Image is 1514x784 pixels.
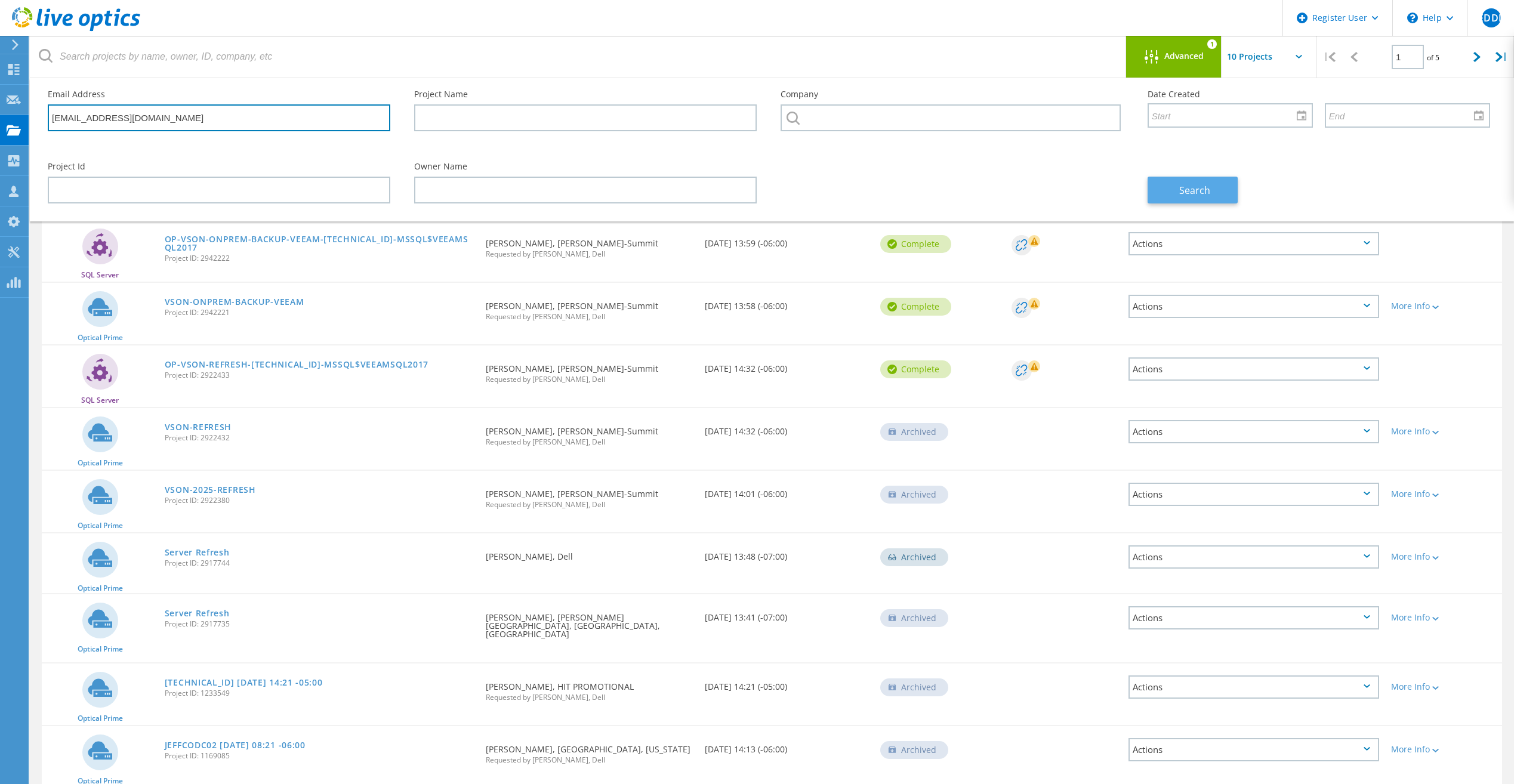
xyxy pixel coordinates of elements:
[165,309,474,316] span: Project ID: 2942221
[880,423,948,441] div: Archived
[1391,745,1496,754] div: More Info
[480,220,699,270] div: [PERSON_NAME], [PERSON_NAME]-Summit
[1478,13,1504,23] span: EDDL
[165,298,304,306] a: VSON-ONPREM-BACKUP-VEEAM
[1148,90,1490,98] label: Date Created
[1149,104,1303,126] input: Start
[486,376,693,383] span: Requested by [PERSON_NAME], Dell
[880,360,951,378] div: Complete
[78,459,123,467] span: Optical Prime
[699,663,874,703] div: [DATE] 14:21 (-05:00)
[486,757,693,764] span: Requested by [PERSON_NAME], Dell
[165,434,474,442] span: Project ID: 2922432
[165,372,474,379] span: Project ID: 2922433
[699,345,874,385] div: [DATE] 14:32 (-06:00)
[1128,420,1379,443] div: Actions
[480,726,699,776] div: [PERSON_NAME], [GEOGRAPHIC_DATA], [US_STATE]
[1326,104,1481,126] input: End
[699,471,874,510] div: [DATE] 14:01 (-06:00)
[78,334,123,341] span: Optical Prime
[480,663,699,713] div: [PERSON_NAME], HIT PROMOTIONAL
[1128,738,1379,761] div: Actions
[699,726,874,766] div: [DATE] 14:13 (-06:00)
[699,533,874,573] div: [DATE] 13:48 (-07:00)
[1407,13,1418,23] svg: \n
[1391,552,1496,561] div: More Info
[1148,177,1238,203] button: Search
[1391,613,1496,622] div: More Info
[165,423,232,431] a: VSON-REFRESH
[486,313,693,320] span: Requested by [PERSON_NAME], Dell
[880,298,951,316] div: Complete
[165,690,474,697] span: Project ID: 1233549
[699,220,874,260] div: [DATE] 13:59 (-06:00)
[414,162,757,171] label: Owner Name
[81,397,119,404] span: SQL Server
[880,548,948,566] div: Archived
[699,283,874,322] div: [DATE] 13:58 (-06:00)
[480,345,699,395] div: [PERSON_NAME], [PERSON_NAME]-Summit
[1128,357,1379,381] div: Actions
[78,522,123,529] span: Optical Prime
[165,609,230,618] a: Server Refresh
[1128,483,1379,506] div: Actions
[486,439,693,446] span: Requested by [PERSON_NAME], Dell
[165,752,474,760] span: Project ID: 1169085
[12,25,140,33] a: Live Optics Dashboard
[880,609,948,627] div: Archived
[165,678,323,687] a: [TECHNICAL_ID] [DATE] 14:21 -05:00
[1128,606,1379,629] div: Actions
[1427,53,1439,63] span: of 5
[30,36,1127,78] input: Search projects by name, owner, ID, company, etc
[165,548,230,557] a: Server Refresh
[165,360,428,369] a: OP-VSON-REFRESH-[TECHNICAL_ID]-MSSQL$VEEAMSQL2017
[880,235,951,253] div: Complete
[165,497,474,504] span: Project ID: 2922380
[480,283,699,332] div: [PERSON_NAME], [PERSON_NAME]-Summit
[81,271,119,279] span: SQL Server
[1490,36,1514,78] div: |
[165,560,474,567] span: Project ID: 2917744
[486,251,693,258] span: Requested by [PERSON_NAME], Dell
[48,162,390,171] label: Project Id
[1128,232,1379,255] div: Actions
[48,90,390,98] label: Email Address
[165,741,306,749] a: JEFFCODC02 [DATE] 08:21 -06:00
[486,501,693,508] span: Requested by [PERSON_NAME], Dell
[480,594,699,650] div: [PERSON_NAME], [PERSON_NAME][GEOGRAPHIC_DATA], [GEOGRAPHIC_DATA], [GEOGRAPHIC_DATA]
[1391,490,1496,498] div: More Info
[1128,545,1379,569] div: Actions
[486,694,693,701] span: Requested by [PERSON_NAME], Dell
[1128,675,1379,699] div: Actions
[480,471,699,520] div: [PERSON_NAME], [PERSON_NAME]-Summit
[165,255,474,262] span: Project ID: 2942222
[699,408,874,447] div: [DATE] 14:32 (-06:00)
[414,90,757,98] label: Project Name
[78,646,123,653] span: Optical Prime
[480,533,699,573] div: [PERSON_NAME], Dell
[1179,184,1210,197] span: Search
[1128,295,1379,318] div: Actions
[699,594,874,634] div: [DATE] 13:41 (-07:00)
[880,486,948,504] div: Archived
[1164,52,1204,60] span: Advanced
[1391,683,1496,691] div: More Info
[1391,302,1496,310] div: More Info
[165,486,256,494] a: VSON-2025-REFRESH
[78,585,123,592] span: Optical Prime
[880,741,948,759] div: Archived
[781,90,1123,98] label: Company
[1391,427,1496,436] div: More Info
[78,715,123,722] span: Optical Prime
[480,408,699,458] div: [PERSON_NAME], [PERSON_NAME]-Summit
[165,621,474,628] span: Project ID: 2917735
[880,678,948,696] div: Archived
[165,235,474,252] a: OP-VSON-ONPREM-BACKUP-VEEAM-[TECHNICAL_ID]-MSSQL$VEEAMSQL2017
[1317,36,1342,78] div: |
